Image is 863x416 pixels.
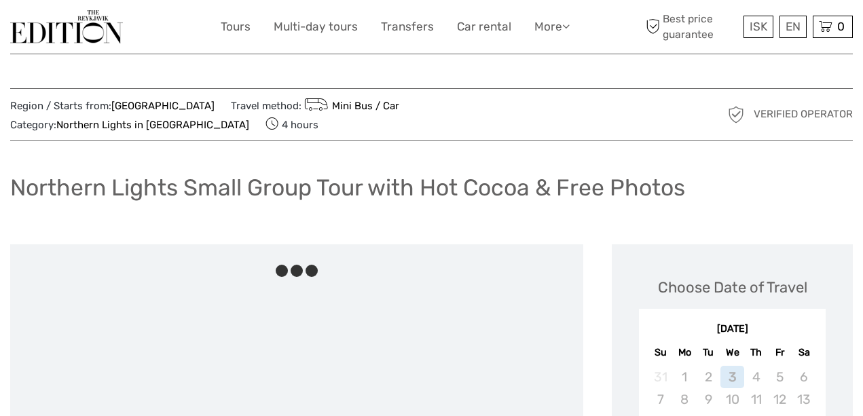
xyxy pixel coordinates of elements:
div: Sa [792,343,815,362]
div: Mo [673,343,697,362]
span: Verified Operator [754,107,853,121]
div: Fr [768,343,792,362]
div: EN [779,16,807,38]
img: The Reykjavík Edition [10,10,123,43]
div: Not available Thursday, September 4th, 2025 [744,366,768,388]
div: Not available Friday, September 5th, 2025 [768,366,792,388]
div: Not available Sunday, August 31st, 2025 [648,366,672,388]
span: 0 [835,20,847,33]
div: Th [744,343,768,362]
div: Choose Date of Travel [658,277,807,298]
div: Tu [697,343,720,362]
a: Multi-day tours [274,17,358,37]
div: Not available Friday, September 12th, 2025 [768,388,792,411]
div: [DATE] [639,322,826,337]
span: ISK [750,20,767,33]
div: Not available Wednesday, September 3rd, 2025 [720,366,744,388]
div: Not available Monday, September 8th, 2025 [673,388,697,411]
span: Best price guarantee [642,12,740,41]
div: Not available Wednesday, September 10th, 2025 [720,388,744,411]
div: Not available Thursday, September 11th, 2025 [744,388,768,411]
h1: Northern Lights Small Group Tour with Hot Cocoa & Free Photos [10,174,685,202]
div: Not available Saturday, September 6th, 2025 [792,366,815,388]
div: Not available Monday, September 1st, 2025 [673,366,697,388]
img: verified_operator_grey_128.png [725,104,747,126]
a: More [534,17,570,37]
div: Not available Sunday, September 7th, 2025 [648,388,672,411]
div: Not available Saturday, September 13th, 2025 [792,388,815,411]
div: Not available Tuesday, September 2nd, 2025 [697,366,720,388]
span: Category: [10,118,249,132]
a: Mini Bus / Car [301,100,399,112]
a: Car rental [457,17,511,37]
div: We [720,343,744,362]
span: 4 hours [265,115,318,134]
a: Transfers [381,17,434,37]
a: Northern Lights in [GEOGRAPHIC_DATA] [56,119,249,131]
span: Travel method: [231,96,399,115]
div: Not available Tuesday, September 9th, 2025 [697,388,720,411]
span: Region / Starts from: [10,99,215,113]
a: [GEOGRAPHIC_DATA] [111,100,215,112]
a: Tours [221,17,251,37]
div: Su [648,343,672,362]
